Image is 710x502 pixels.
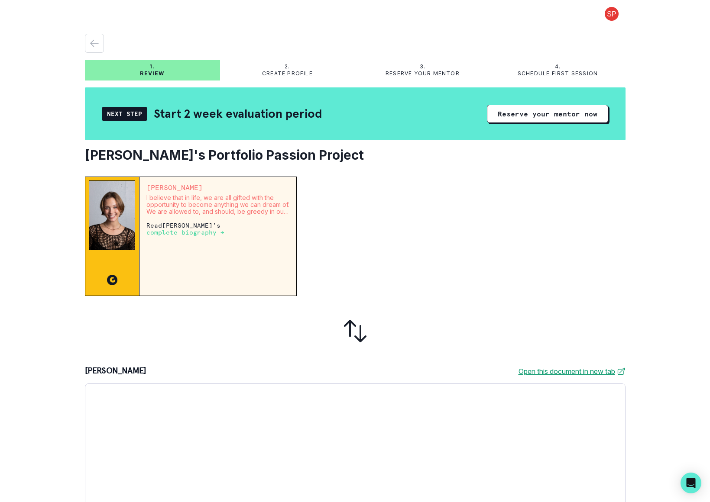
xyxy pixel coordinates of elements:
[285,63,290,70] p: 2.
[146,222,290,236] p: Read [PERSON_NAME] 's
[420,63,425,70] p: 3.
[262,70,313,77] p: Create profile
[149,63,155,70] p: 1.
[555,63,561,70] p: 4.
[146,228,224,236] a: complete biography →
[107,275,117,285] img: CC image
[386,70,460,77] p: Reserve your mentor
[518,70,598,77] p: Schedule first session
[102,107,147,121] div: Next Step
[140,70,164,77] p: Review
[85,366,146,376] p: [PERSON_NAME]
[519,366,626,376] a: Open this document in new tab
[89,180,136,250] img: Mentor Image
[146,194,290,215] p: I believe that in life, we are all gifted with the opportunity to become anything we can dream of...
[487,105,608,123] button: Reserve your mentor now
[598,7,626,21] button: profile picture
[154,106,322,121] h2: Start 2 week evaluation period
[85,147,626,163] h2: [PERSON_NAME]'s Portfolio Passion Project
[146,184,290,191] p: [PERSON_NAME]
[681,473,701,493] div: Open Intercom Messenger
